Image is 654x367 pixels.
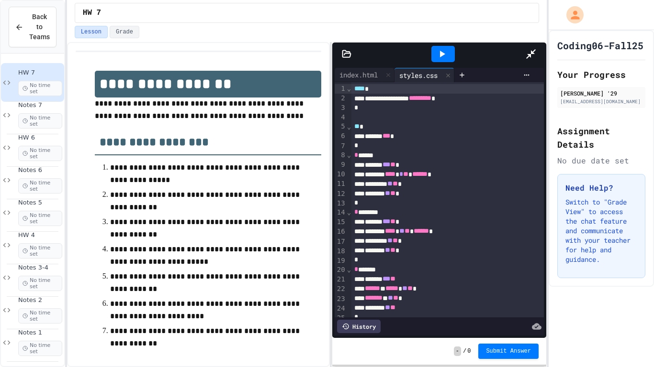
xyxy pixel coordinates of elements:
[335,237,347,247] div: 17
[560,89,643,97] div: [PERSON_NAME] '29
[83,7,101,19] span: HW 7
[335,256,347,266] div: 19
[556,4,586,26] div: My Account
[467,347,471,355] span: 0
[335,284,347,294] div: 22
[18,211,62,226] span: No time set
[335,227,347,237] div: 16
[335,304,347,313] div: 24
[18,329,62,337] span: Notes 1
[335,170,347,179] div: 10
[347,123,351,130] span: Fold line
[478,344,539,359] button: Submit Answer
[347,266,351,273] span: Fold line
[335,208,347,217] div: 14
[463,347,466,355] span: /
[335,294,347,304] div: 23
[18,199,62,207] span: Notes 5
[347,151,351,159] span: Fold line
[335,113,347,122] div: 4
[18,81,62,96] span: No time set
[335,217,347,227] div: 15
[29,12,50,42] span: Back to Teams
[395,70,442,80] div: styles.css
[18,231,62,239] span: HW 4
[557,124,645,151] h2: Assignment Details
[18,146,62,161] span: No time set
[335,122,347,131] div: 5
[18,296,62,304] span: Notes 2
[18,264,62,272] span: Notes 3-4
[454,346,461,356] span: -
[9,7,56,47] button: Back to Teams
[347,208,351,216] span: Fold line
[335,151,347,160] div: 8
[395,68,454,82] div: styles.css
[335,131,347,141] div: 6
[565,182,637,194] h3: Need Help?
[18,276,62,291] span: No time set
[335,313,347,323] div: 25
[335,68,395,82] div: index.html
[335,94,347,103] div: 2
[18,243,62,259] span: No time set
[347,85,351,92] span: Fold line
[18,69,62,77] span: HW 7
[335,189,347,199] div: 12
[335,141,347,151] div: 7
[18,101,62,109] span: Notes 7
[335,160,347,170] div: 9
[18,178,62,194] span: No time set
[335,275,347,284] div: 21
[18,308,62,324] span: No time set
[335,199,347,208] div: 13
[335,84,347,94] div: 1
[18,166,62,174] span: Notes 6
[565,197,637,264] p: Switch to "Grade View" to access the chat feature and communicate with your teacher for help and ...
[335,247,347,256] div: 18
[18,341,62,356] span: No time set
[557,39,643,52] h1: Coding06-Fall25
[75,26,108,38] button: Lesson
[18,113,62,129] span: No time set
[337,320,381,333] div: History
[335,265,347,275] div: 20
[557,68,645,81] h2: Your Progress
[560,98,643,105] div: [EMAIL_ADDRESS][DOMAIN_NAME]
[335,70,383,80] div: index.html
[335,103,347,113] div: 3
[110,26,139,38] button: Grade
[486,347,531,355] span: Submit Answer
[557,155,645,166] div: No due date set
[18,134,62,142] span: HW 6
[335,179,347,189] div: 11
